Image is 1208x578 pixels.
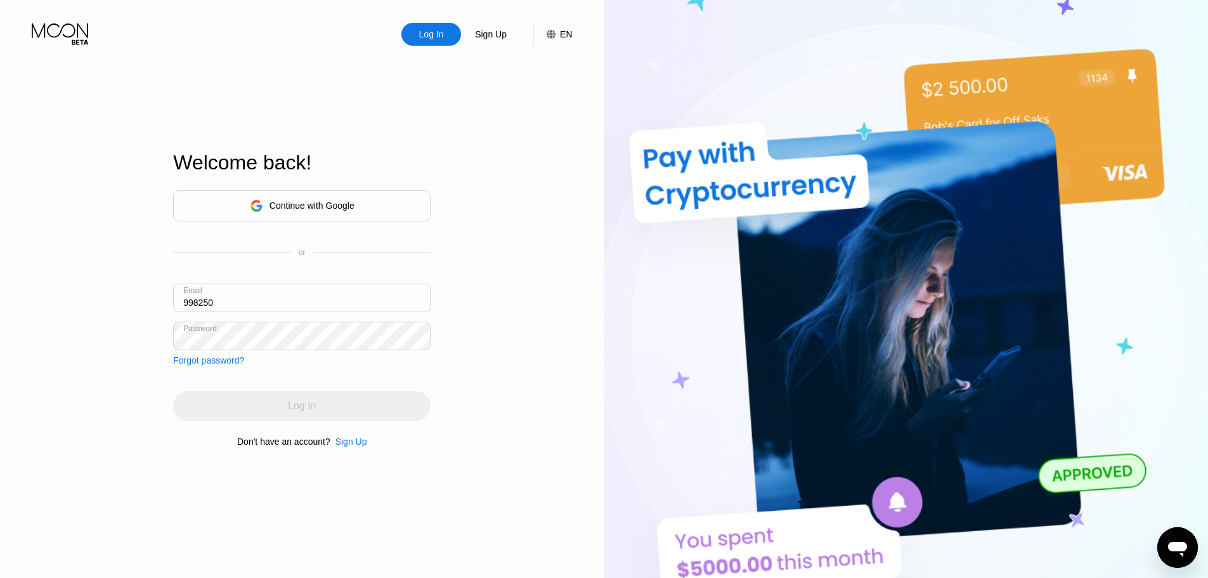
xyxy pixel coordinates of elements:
[183,324,217,333] div: Password
[173,355,244,365] div: Forgot password?
[237,437,330,447] div: Don't have an account?
[418,28,445,41] div: Log In
[335,437,367,447] div: Sign Up
[270,200,354,211] div: Continue with Google
[560,29,572,39] div: EN
[299,248,306,257] div: or
[173,190,431,221] div: Continue with Google
[533,23,572,46] div: EN
[474,28,508,41] div: Sign Up
[330,437,367,447] div: Sign Up
[183,286,202,295] div: Email
[461,23,521,46] div: Sign Up
[173,151,431,174] div: Welcome back!
[401,23,461,46] div: Log In
[1157,527,1198,568] iframe: Button to launch messaging window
